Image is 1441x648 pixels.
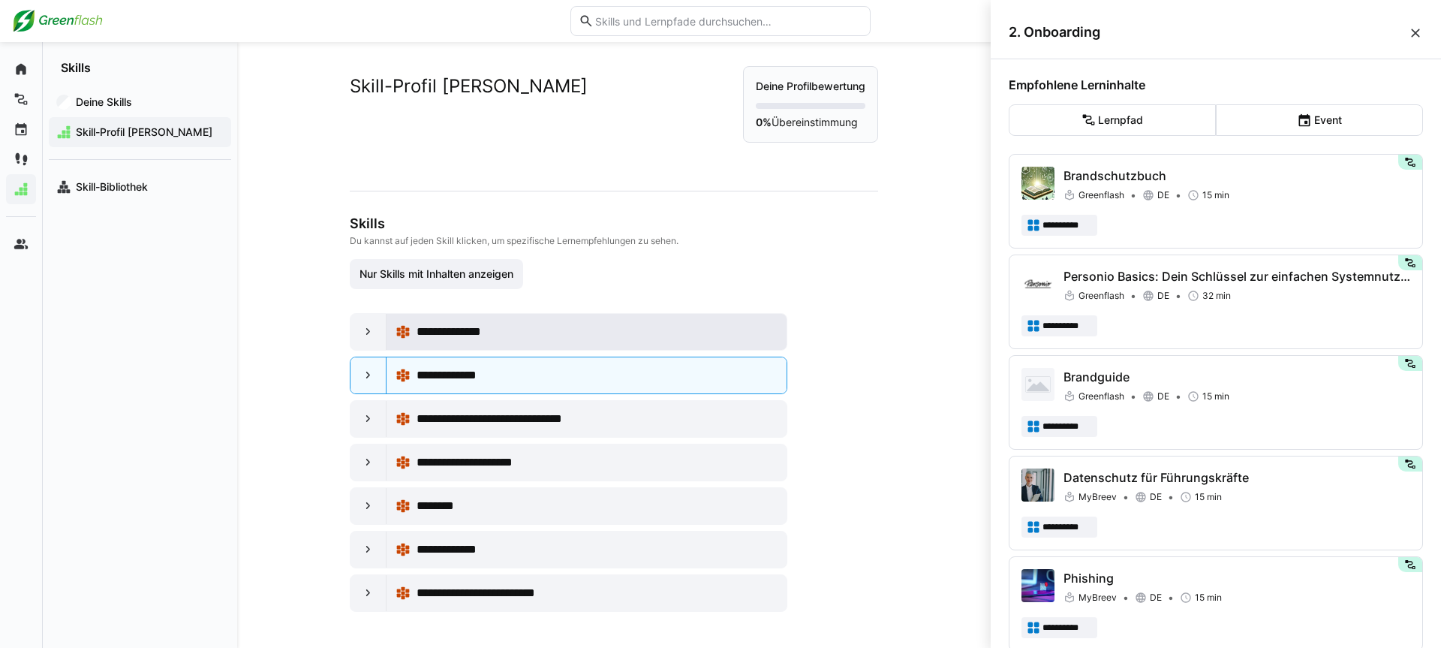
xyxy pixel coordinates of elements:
img: Brandschutzbuch [1021,167,1054,200]
span: MyBreev [1078,592,1117,604]
span: Greenflash [1078,390,1124,402]
span: 15 min [1195,592,1222,604]
p: Du kannst auf jeden Skill klicken, um spezifische Lernempfehlungen zu sehen. [350,235,875,247]
p: Datenschutz für Führungskräfte [1063,469,1410,487]
h2: Skill-Profil [PERSON_NAME] [350,75,588,98]
p: Phishing [1063,569,1410,587]
h3: Skills [350,215,875,232]
span: 15 min [1195,491,1222,503]
strong: 0% [756,116,772,128]
span: DE [1150,491,1162,503]
p: Brandguide [1063,368,1410,386]
p: Brandschutzbuch [1063,167,1410,185]
h4: Empfohlene Lerninhalte [1009,77,1423,92]
span: DE [1157,189,1169,201]
p: Personio Basics: Dein Schlüssel zur einfachen Systemnutzung [1063,267,1410,285]
p: Deine Profilbewertung [756,79,865,94]
img: Personio Basics: Dein Schlüssel zur einfachen Systemnutzung [1021,267,1054,300]
img: Phishing [1021,569,1054,602]
img: Brandguide [1021,368,1054,401]
span: Skill-Profil [PERSON_NAME] [74,125,224,140]
eds-button-option: Event [1216,104,1423,136]
span: 2. Onboarding [1009,24,1408,41]
eds-button-option: Lernpfad [1009,104,1216,136]
span: 32 min [1202,290,1231,302]
span: Nur Skills mit Inhalten anzeigen [357,267,516,282]
span: 15 min [1202,390,1229,402]
p: Übereinstimmung [756,115,865,130]
span: Greenflash [1078,189,1124,201]
span: DE [1157,390,1169,402]
span: MyBreev [1078,491,1117,503]
span: DE [1150,592,1162,604]
button: Nur Skills mit Inhalten anzeigen [350,259,523,289]
span: 15 min [1202,189,1229,201]
span: Greenflash [1078,290,1124,302]
input: Skills und Lernpfade durchsuchen… [594,14,862,28]
img: Datenschutz für Führungskräfte [1021,469,1054,502]
span: DE [1157,290,1169,302]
